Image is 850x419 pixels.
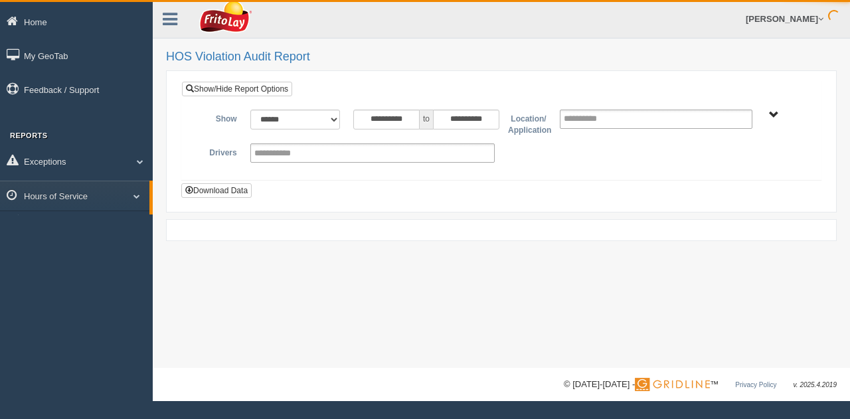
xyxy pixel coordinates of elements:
a: Show/Hide Report Options [182,82,292,96]
a: HOS Explanation Reports [24,214,149,238]
span: to [420,110,433,129]
label: Drivers [192,143,244,159]
label: Show [192,110,244,126]
span: v. 2025.4.2019 [794,381,837,388]
img: Gridline [635,378,710,391]
button: Download Data [181,183,252,198]
a: Privacy Policy [735,381,776,388]
label: Location/ Application [501,110,553,137]
h2: HOS Violation Audit Report [166,50,837,64]
div: © [DATE]-[DATE] - ™ [564,378,837,392]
